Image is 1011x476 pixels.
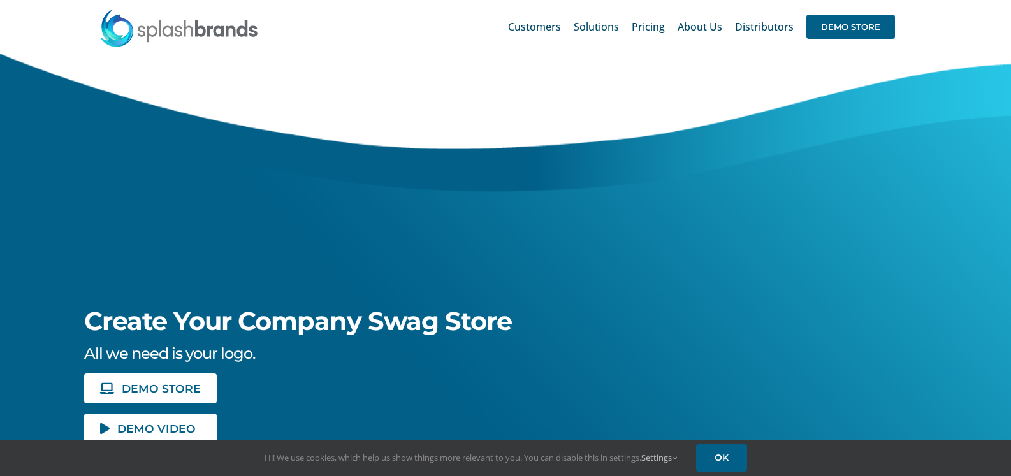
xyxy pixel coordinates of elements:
[117,423,196,434] span: DEMO VIDEO
[508,6,561,47] a: Customers
[735,22,794,32] span: Distributors
[735,6,794,47] a: Distributors
[84,305,512,336] span: Create Your Company Swag Store
[632,22,665,32] span: Pricing
[641,452,677,463] a: Settings
[84,373,217,403] a: DEMO STORE
[99,9,259,47] img: SplashBrands.com Logo
[265,452,677,463] span: Hi! We use cookies, which help us show things more relevant to you. You can disable this in setti...
[508,22,561,32] span: Customers
[508,6,895,47] nav: Main Menu
[806,6,895,47] a: DEMO STORE
[122,383,201,394] span: DEMO STORE
[574,22,619,32] span: Solutions
[632,6,665,47] a: Pricing
[84,344,255,363] span: All we need is your logo.
[678,22,722,32] span: About Us
[806,15,895,39] span: DEMO STORE
[696,444,747,472] a: OK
